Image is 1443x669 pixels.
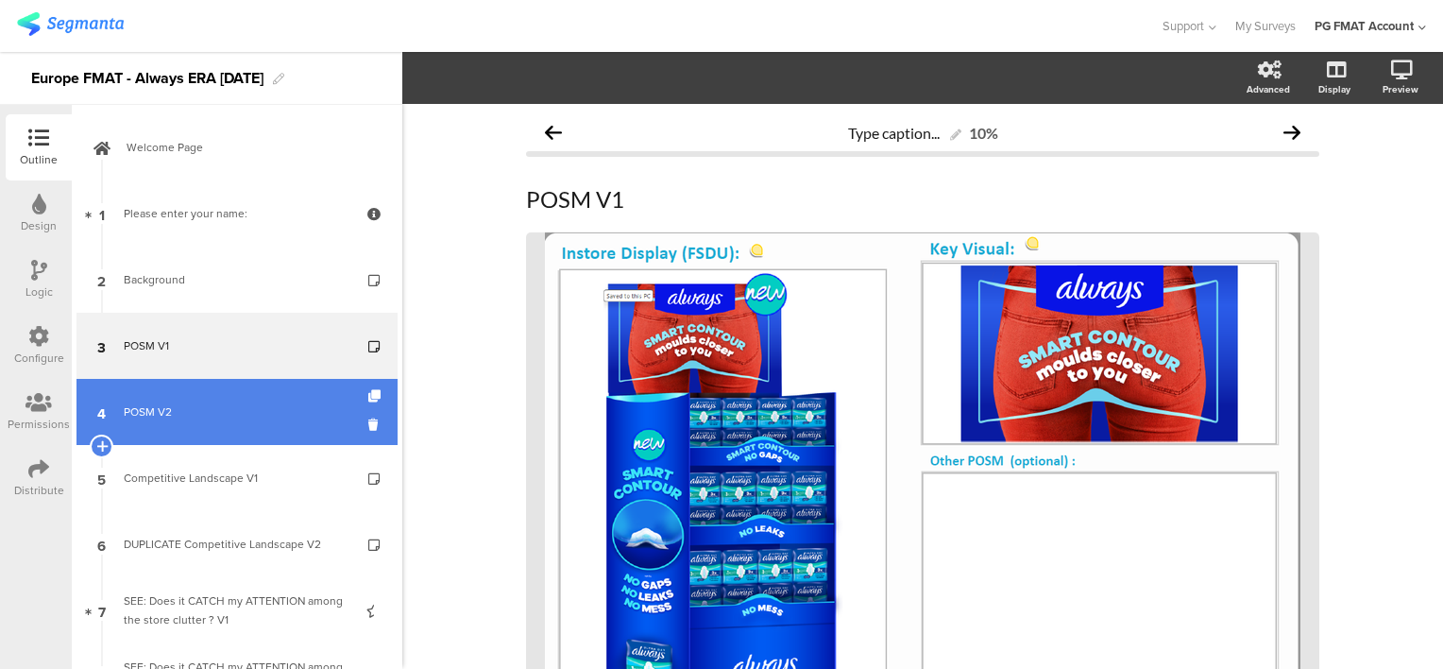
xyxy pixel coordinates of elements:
[969,124,998,142] div: 10%
[98,600,106,621] span: 7
[20,151,58,168] div: Outline
[1315,17,1414,35] div: PG FMAT Account
[368,390,384,403] i: Duplicate
[127,138,368,157] span: Welcome Page
[76,313,398,379] a: 3 POSM V1
[1163,17,1204,35] span: Support
[97,335,106,356] span: 3
[76,511,398,577] a: 6 DUPLICATE Competitive Landscape V2
[76,445,398,511] a: 5 Competitive Landscape V1
[76,247,398,313] a: 2 Background
[1247,82,1290,96] div: Advanced
[368,416,384,434] i: Delete
[76,577,398,643] a: 7 SEE: Does it CATCH my ATTENTION among the store clutter ? V1
[526,185,1319,214] p: POSM V1
[17,12,124,36] img: segmanta logo
[14,482,64,499] div: Distribute
[124,336,349,355] div: POSM V1
[31,63,263,94] div: Europe FMAT - Always ERA [DATE]
[97,402,106,422] span: 4
[76,379,398,445] a: 4 POSM V2
[97,534,106,555] span: 6
[124,592,349,629] div: SEE: Does it CATCH my ATTENTION among the store clutter ? V1
[124,270,349,289] div: Background
[1383,82,1418,96] div: Preview
[124,403,349,421] div: POSM V2
[25,283,53,300] div: Logic
[21,217,57,234] div: Design
[97,468,106,489] span: 5
[99,203,105,224] span: 1
[124,204,349,223] div: Please enter your name:
[1318,82,1350,96] div: Display
[76,180,398,247] a: 1 Please enter your name:
[8,416,70,433] div: Permissions
[76,114,398,180] a: Welcome Page
[124,469,349,488] div: Competitive Landscape V1
[14,350,64,367] div: Configure
[848,124,940,142] span: Type caption...
[97,269,106,290] span: 2
[124,535,349,554] div: DUPLICATE Competitive Landscape V2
